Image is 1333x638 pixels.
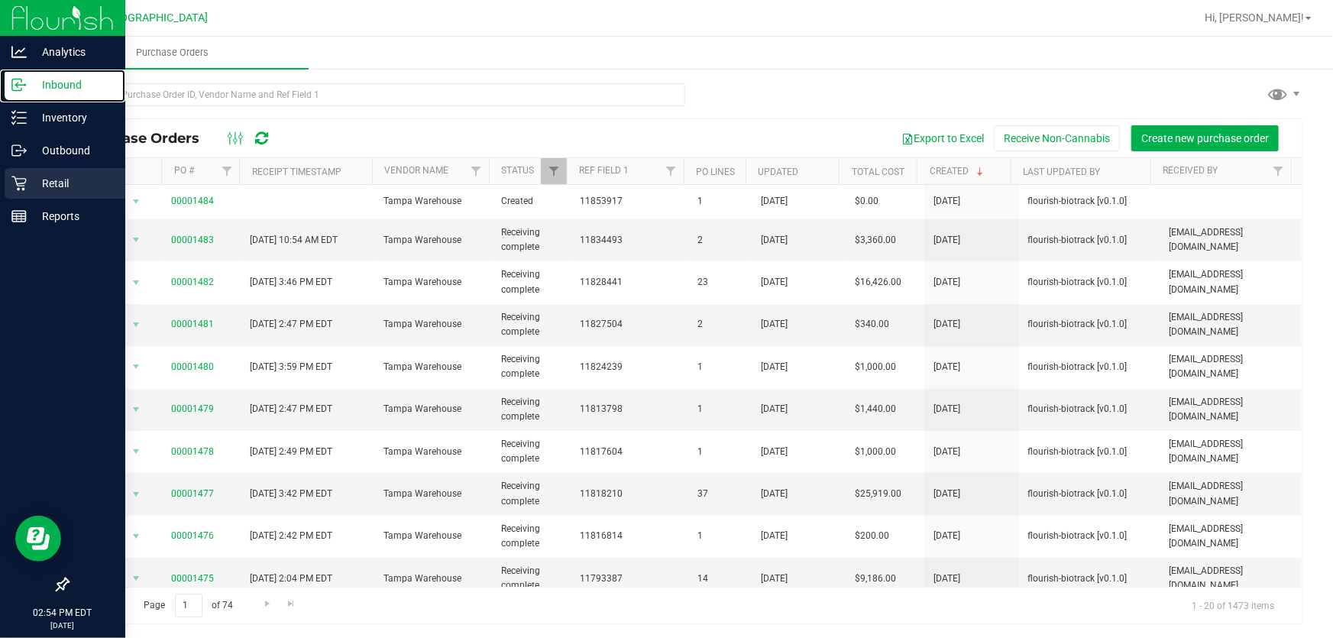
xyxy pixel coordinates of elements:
[855,402,896,416] span: $1,440.00
[11,176,27,191] inline-svg: Retail
[1028,317,1151,332] span: flourish-biotrack [v0.1.0]
[1170,267,1293,296] span: [EMAIL_ADDRESS][DOMAIN_NAME]
[761,275,788,290] span: [DATE]
[1163,165,1218,176] a: Received By
[67,83,685,106] input: Search Purchase Order ID, Vendor Name and Ref Field 1
[214,158,239,184] a: Filter
[1205,11,1304,24] span: Hi, [PERSON_NAME]!
[580,445,679,459] span: 11817604
[994,125,1120,151] button: Receive Non-Cannabis
[1028,275,1151,290] span: flourish-biotrack [v0.1.0]
[280,594,303,614] a: Go to the last page
[698,317,743,332] span: 2
[761,402,788,416] span: [DATE]
[761,487,788,501] span: [DATE]
[933,572,960,586] span: [DATE]
[127,484,146,505] span: select
[580,360,679,374] span: 11824239
[1170,225,1293,254] span: [EMAIL_ADDRESS][DOMAIN_NAME]
[256,594,278,614] a: Go to the next page
[1141,132,1269,144] span: Create new purchase order
[1170,564,1293,593] span: [EMAIL_ADDRESS][DOMAIN_NAME]
[27,174,118,193] p: Retail
[171,196,214,206] a: 00001484
[250,529,332,543] span: [DATE] 2:42 PM EDT
[250,445,332,459] span: [DATE] 2:49 PM EDT
[127,441,146,462] span: select
[698,402,743,416] span: 1
[1170,522,1293,551] span: [EMAIL_ADDRESS][DOMAIN_NAME]
[696,167,735,177] a: PO Lines
[658,158,683,184] a: Filter
[131,594,246,617] span: Page of 74
[175,594,202,617] input: 1
[761,360,788,374] span: [DATE]
[127,314,146,335] span: select
[855,529,889,543] span: $200.00
[501,225,561,254] span: Receiving complete
[11,44,27,60] inline-svg: Analytics
[855,572,896,586] span: $9,186.00
[250,233,338,248] span: [DATE] 10:54 AM EDT
[171,403,214,414] a: 00001479
[1170,352,1293,381] span: [EMAIL_ADDRESS][DOMAIN_NAME]
[11,143,27,158] inline-svg: Outbound
[501,564,561,593] span: Receiving complete
[501,395,561,424] span: Receiving complete
[1028,402,1151,416] span: flourish-biotrack [v0.1.0]
[855,275,901,290] span: $16,426.00
[383,445,483,459] span: Tampa Warehouse
[1028,194,1151,209] span: flourish-biotrack [v0.1.0]
[541,158,566,184] a: Filter
[580,233,679,248] span: 11834493
[761,529,788,543] span: [DATE]
[15,516,61,562] iframe: Resource center
[171,573,214,584] a: 00001475
[933,233,960,248] span: [DATE]
[852,167,904,177] a: Total Cost
[1028,529,1151,543] span: flourish-biotrack [v0.1.0]
[855,487,901,501] span: $25,919.00
[171,530,214,541] a: 00001476
[27,207,118,225] p: Reports
[127,399,146,420] span: select
[1028,487,1151,501] span: flourish-biotrack [v0.1.0]
[250,572,332,586] span: [DATE] 2:04 PM EDT
[37,37,309,69] a: Purchase Orders
[855,360,896,374] span: $1,000.00
[104,11,209,24] span: [GEOGRAPHIC_DATA]
[171,361,214,372] a: 00001480
[698,233,743,248] span: 2
[115,46,229,60] span: Purchase Orders
[11,110,27,125] inline-svg: Inventory
[1131,125,1279,151] button: Create new purchase order
[127,229,146,251] span: select
[1023,167,1100,177] a: Last Updated By
[855,194,878,209] span: $0.00
[250,487,332,501] span: [DATE] 3:42 PM EDT
[501,522,561,551] span: Receiving complete
[933,487,960,501] span: [DATE]
[383,360,483,374] span: Tampa Warehouse
[698,445,743,459] span: 1
[127,356,146,377] span: select
[933,529,960,543] span: [DATE]
[250,360,332,374] span: [DATE] 3:59 PM EDT
[464,158,489,184] a: Filter
[1028,360,1151,374] span: flourish-biotrack [v0.1.0]
[171,235,214,245] a: 00001483
[933,402,960,416] span: [DATE]
[1170,437,1293,466] span: [EMAIL_ADDRESS][DOMAIN_NAME]
[383,275,483,290] span: Tampa Warehouse
[1170,310,1293,339] span: [EMAIL_ADDRESS][DOMAIN_NAME]
[579,165,629,176] a: Ref Field 1
[252,167,341,177] a: Receipt Timestamp
[383,529,483,543] span: Tampa Warehouse
[383,402,483,416] span: Tampa Warehouse
[171,319,214,329] a: 00001481
[759,167,799,177] a: Updated
[171,277,214,287] a: 00001482
[27,141,118,160] p: Outbound
[501,352,561,381] span: Receiving complete
[698,529,743,543] span: 1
